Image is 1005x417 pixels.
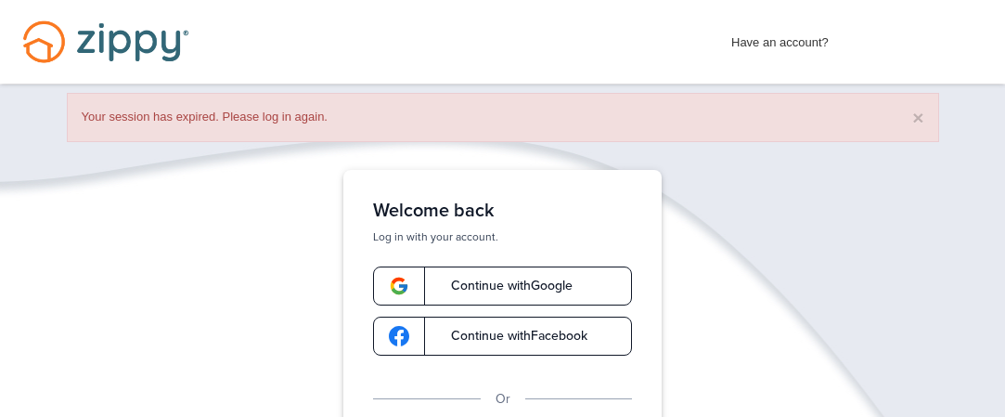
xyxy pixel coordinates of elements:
h1: Welcome back [373,200,632,222]
span: Continue with Facebook [432,330,587,343]
p: Log in with your account. [373,229,632,244]
button: × [912,108,923,127]
a: google-logoContinue withFacebook [373,317,632,356]
p: Or [496,389,510,410]
img: google-logo [389,326,409,346]
span: Continue with Google [432,280,573,293]
span: Have an account? [731,23,829,53]
img: google-logo [389,276,409,296]
a: google-logoContinue withGoogle [373,267,632,306]
div: Your session has expired. Please log in again. [67,93,939,142]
